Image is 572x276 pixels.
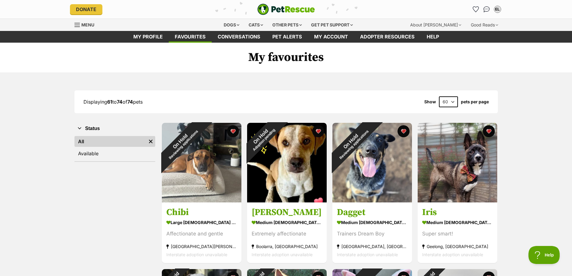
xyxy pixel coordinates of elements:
[319,110,385,176] div: On Hold
[422,252,483,257] span: Interstate adoption unavailable
[424,99,436,104] span: Show
[421,31,445,43] a: Help
[482,5,492,14] a: Conversations
[81,22,94,27] span: Menu
[162,198,241,204] a: On HoldReviewing applications
[332,202,412,263] a: Dagget medium [DEMOGRAPHIC_DATA] Dog Trainers Dream Boy [GEOGRAPHIC_DATA], [GEOGRAPHIC_DATA] Inte...
[162,202,241,263] a: Chibi large [DEMOGRAPHIC_DATA] Dog Affectionate and gentle [GEOGRAPHIC_DATA][PERSON_NAME][GEOGRAP...
[528,246,560,264] iframe: Help Scout Beacon - Open
[418,202,497,263] a: Iris medium [DEMOGRAPHIC_DATA] Dog Super smart! Geelong, [GEOGRAPHIC_DATA] Interstate adoption un...
[337,230,407,238] div: Trainers Dream Boy
[117,99,123,105] strong: 74
[266,31,308,43] a: Pet alerts
[337,243,407,251] div: [GEOGRAPHIC_DATA], [GEOGRAPHIC_DATA]
[483,125,495,137] button: favourite
[338,129,369,160] span: Reviewing applications
[308,31,354,43] a: My account
[422,230,493,238] div: Super smart!
[74,19,98,30] a: Menu
[257,4,315,15] a: PetRescue
[166,218,237,227] div: large [DEMOGRAPHIC_DATA] Dog
[257,4,315,15] img: logo-e224e6f780fb5917bec1dbf3a21bbac754714ae5b6737aabdf751b685950b380.svg
[467,19,502,31] div: Good Reads
[166,252,227,257] span: Interstate adoption unavailable
[422,243,493,251] div: Geelong, [GEOGRAPHIC_DATA]
[219,19,244,31] div: Dogs
[461,99,489,104] label: pets per page
[244,19,267,31] div: Cats
[483,6,490,12] img: chat-41dd97257d64d25036548639549fe6c8038ab92f7586957e7f3b1b290dea8141.svg
[337,207,407,218] h3: Dagget
[337,252,398,257] span: Interstate adoption unavailable
[168,129,199,160] span: Reviewing applications
[227,125,239,137] button: favourite
[247,123,327,202] img: Bradley
[247,198,327,204] a: On HoldAdoption pending
[418,123,497,202] img: Iris
[252,128,276,152] span: Adoption pending
[166,230,237,238] div: Affectionate and gentle
[252,207,322,218] h3: [PERSON_NAME]
[332,123,412,202] img: Dagget
[422,218,493,227] div: medium [DEMOGRAPHIC_DATA] Dog
[252,243,322,251] div: Boolarra, [GEOGRAPHIC_DATA]
[495,6,501,12] div: EL
[236,111,288,164] div: On Hold
[162,123,241,202] img: Chibi
[471,5,502,14] ul: Account quick links
[74,125,155,132] button: Status
[268,19,306,31] div: Other pets
[166,207,237,218] h3: Chibi
[166,243,237,251] div: [GEOGRAPHIC_DATA][PERSON_NAME][GEOGRAPHIC_DATA]
[493,5,502,14] button: My account
[471,5,481,14] a: Favourites
[74,135,155,161] div: Status
[354,31,421,43] a: Adopter resources
[337,218,407,227] div: medium [DEMOGRAPHIC_DATA] Dog
[252,230,322,238] div: Extremely affectionate
[406,19,465,31] div: About [PERSON_NAME]
[307,19,357,31] div: Get pet support
[169,31,212,43] a: Favourites
[332,198,412,204] a: On HoldReviewing applications
[107,99,112,105] strong: 61
[247,202,327,263] a: [PERSON_NAME] medium [DEMOGRAPHIC_DATA] Dog Extremely affectionate Boolarra, [GEOGRAPHIC_DATA] In...
[83,99,143,105] span: Displaying to of pets
[422,207,493,218] h3: Iris
[148,110,215,176] div: On Hold
[74,136,146,147] a: All
[70,4,102,14] a: Donate
[312,125,324,137] button: favourite
[127,99,133,105] strong: 74
[252,218,322,227] div: medium [DEMOGRAPHIC_DATA] Dog
[252,252,313,257] span: Interstate adoption unavailable
[127,31,169,43] a: My profile
[74,148,155,159] a: Available
[146,136,155,147] a: Remove filter
[212,31,266,43] a: conversations
[398,125,410,137] button: favourite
